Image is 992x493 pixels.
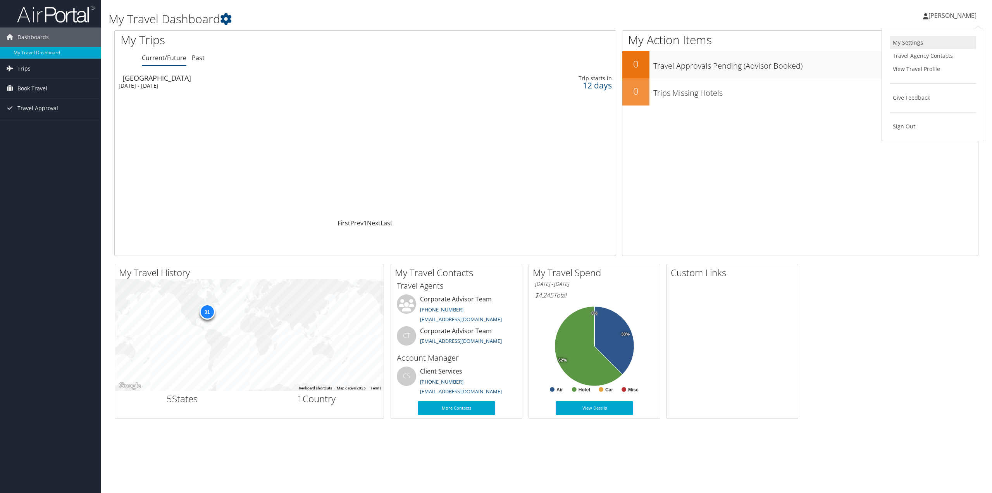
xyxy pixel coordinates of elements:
[397,326,416,346] div: CT
[117,381,143,391] a: Open this area in Google Maps (opens a new window)
[199,304,215,320] div: 31
[420,378,463,385] a: [PHONE_NUMBER]
[17,59,31,78] span: Trips
[533,266,660,279] h2: My Travel Spend
[622,78,978,106] a: 0Trips Missing Hotels
[420,337,502,344] a: [EMAIL_ADDRESS][DOMAIN_NAME]
[605,387,613,393] text: Car
[558,358,567,363] tspan: 62%
[122,74,425,81] div: [GEOGRAPHIC_DATA]
[167,392,172,405] span: 5
[628,387,639,393] text: Misc
[653,57,978,71] h3: Travel Approvals Pending (Advisor Booked)
[297,392,303,405] span: 1
[535,291,553,299] span: $4,245
[117,381,143,391] img: Google
[367,219,381,227] a: Next
[890,120,976,133] a: Sign Out
[17,99,58,118] span: Travel Approval
[622,51,978,78] a: 0Travel Approvals Pending (Advisor Booked)
[397,353,516,363] h3: Account Manager
[556,401,633,415] a: View Details
[397,367,416,386] div: CS
[535,280,654,288] h6: [DATE] - [DATE]
[381,219,393,227] a: Last
[496,82,611,89] div: 12 days
[121,32,401,48] h1: My Trips
[255,392,378,405] h2: Country
[591,311,598,316] tspan: 0%
[121,392,244,405] h2: States
[338,219,350,227] a: First
[363,219,367,227] a: 1
[108,11,692,27] h1: My Travel Dashboard
[420,306,463,313] a: [PHONE_NUMBER]
[890,91,976,104] a: Give Feedback
[418,401,495,415] a: More Contacts
[119,82,421,89] div: [DATE] - [DATE]
[621,332,630,337] tspan: 38%
[393,367,520,398] li: Client Services
[192,54,205,62] a: Past
[393,294,520,326] li: Corporate Advisor Team
[890,49,976,62] a: Travel Agency Contacts
[928,11,976,20] span: [PERSON_NAME]
[17,28,49,47] span: Dashboards
[579,387,590,393] text: Hotel
[393,326,520,351] li: Corporate Advisor Team
[622,57,649,71] h2: 0
[890,36,976,49] a: My Settings
[496,75,611,82] div: Trip starts in
[17,79,47,98] span: Book Travel
[350,219,363,227] a: Prev
[923,4,984,27] a: [PERSON_NAME]
[420,388,502,395] a: [EMAIL_ADDRESS][DOMAIN_NAME]
[142,54,186,62] a: Current/Future
[119,266,384,279] h2: My Travel History
[556,387,563,393] text: Air
[395,266,522,279] h2: My Travel Contacts
[671,266,798,279] h2: Custom Links
[890,62,976,76] a: View Travel Profile
[622,85,649,98] h2: 0
[370,386,381,390] a: Terms (opens in new tab)
[337,386,366,390] span: Map data ©2025
[535,291,654,299] h6: Total
[299,386,332,391] button: Keyboard shortcuts
[397,280,516,291] h3: Travel Agents
[653,84,978,99] h3: Trips Missing Hotels
[420,316,502,323] a: [EMAIL_ADDRESS][DOMAIN_NAME]
[17,5,95,23] img: airportal-logo.png
[622,32,978,48] h1: My Action Items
